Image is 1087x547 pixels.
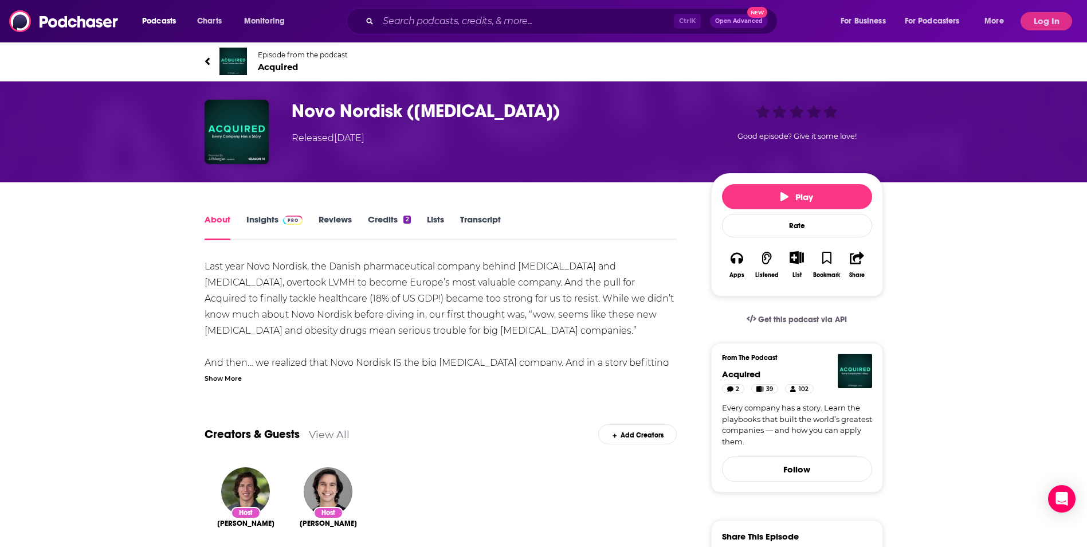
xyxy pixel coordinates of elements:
button: Open AdvancedNew [710,14,768,28]
span: 2 [736,384,739,395]
span: For Business [841,13,886,29]
a: Credits2 [368,214,410,240]
span: Podcasts [142,13,176,29]
button: open menu [236,12,300,30]
button: Follow [722,456,872,482]
a: 2 [722,384,745,393]
button: open menu [134,12,191,30]
div: Apps [729,272,744,279]
div: Host [313,507,343,519]
span: Open Advanced [715,18,763,24]
div: Search podcasts, credits, & more... [358,8,788,34]
span: Good episode? Give it some love! [737,132,857,140]
a: 39 [751,384,778,393]
button: open menu [976,12,1018,30]
span: Play [780,192,813,202]
h1: Novo Nordisk (Ozempic) [292,100,693,122]
img: Ben Gilbert [304,467,352,516]
img: Acquired [838,354,872,388]
h3: Share This Episode [722,531,799,542]
a: Creators & Guests [205,427,300,441]
span: New [747,7,768,18]
div: Rate [722,214,872,237]
input: Search podcasts, credits, & more... [378,12,674,30]
img: David Rosenthal [221,467,270,516]
a: Charts [190,12,229,30]
a: View All [309,428,350,440]
a: InsightsPodchaser Pro [246,214,303,240]
img: Novo Nordisk (Ozempic) [205,100,269,164]
span: [PERSON_NAME] [300,519,357,528]
span: [PERSON_NAME] [217,519,274,528]
div: Open Intercom Messenger [1048,485,1076,513]
div: Host [231,507,261,519]
span: Acquired [258,61,348,72]
span: More [984,13,1004,29]
a: Every company has a story. Learn the playbooks that built the world’s greatest companies — and ho... [722,403,872,447]
a: Reviews [319,214,352,240]
a: Transcript [460,214,501,240]
span: 102 [799,384,809,395]
div: Released [DATE] [292,131,364,145]
div: Bookmark [813,272,840,279]
a: About [205,214,230,240]
div: Add Creators [598,424,677,444]
a: Acquired [722,369,760,380]
button: open menu [833,12,900,30]
a: Get this podcast via API [737,306,857,334]
img: Podchaser - Follow, Share and Rate Podcasts [9,10,119,32]
span: Charts [197,13,222,29]
button: Apps [722,244,752,286]
h3: From The Podcast [722,354,863,362]
button: Share [842,244,872,286]
button: Show More Button [785,251,809,264]
span: 39 [766,384,773,395]
a: David Rosenthal [217,519,274,528]
button: Log In [1021,12,1072,30]
div: 2 [403,216,410,224]
a: 102 [785,384,813,393]
div: List [792,271,802,279]
a: Lists [427,214,444,240]
a: Ben Gilbert [300,519,357,528]
div: Show More ButtonList [782,244,811,286]
button: Listened [752,244,782,286]
button: Bookmark [812,244,842,286]
img: Acquired [219,48,247,75]
span: Episode from the podcast [258,50,348,59]
span: Get this podcast via API [758,315,847,325]
button: open menu [897,12,976,30]
div: Share [849,272,865,279]
div: Listened [755,272,779,279]
img: Podchaser Pro [283,216,303,225]
a: AcquiredEpisode from the podcastAcquired [205,48,883,75]
span: Ctrl K [674,14,701,29]
span: For Podcasters [905,13,960,29]
button: Play [722,184,872,209]
span: Monitoring [244,13,285,29]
